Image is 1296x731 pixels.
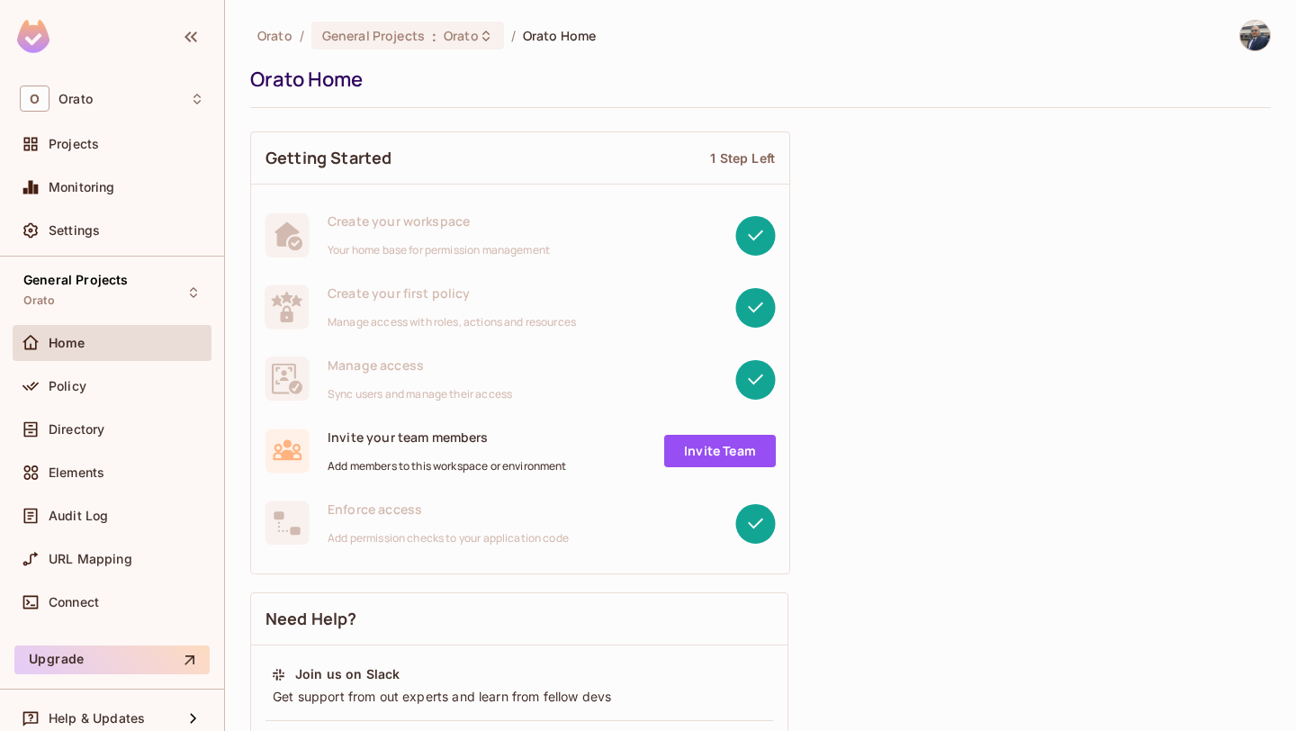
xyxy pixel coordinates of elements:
[49,509,108,523] span: Audit Log
[17,20,49,53] img: SReyMgAAAABJRU5ErkJggg==
[250,66,1262,93] div: Orato Home
[23,293,55,308] span: Orato
[49,595,99,609] span: Connect
[511,27,516,44] li: /
[431,29,437,43] span: :
[328,459,567,474] span: Add members to this workspace or environment
[58,92,93,106] span: Workspace: Orato
[444,27,479,44] span: Orato
[322,27,425,44] span: General Projects
[328,284,576,302] span: Create your first policy
[49,379,86,393] span: Policy
[271,688,768,706] div: Get support from out experts and learn from fellow devs
[328,429,567,446] span: Invite your team members
[20,86,49,112] span: O
[328,243,550,257] span: Your home base for permission management
[49,465,104,480] span: Elements
[49,180,115,194] span: Monitoring
[523,27,596,44] span: Orato Home
[265,608,357,630] span: Need Help?
[49,422,104,437] span: Directory
[23,273,128,287] span: General Projects
[328,315,576,329] span: Manage access with roles, actions and resources
[49,711,145,726] span: Help & Updates
[664,435,776,467] a: Invite Team
[710,149,775,167] div: 1 Step Left
[49,336,85,350] span: Home
[49,552,132,566] span: URL Mapping
[257,27,292,44] span: the active workspace
[265,147,391,169] span: Getting Started
[328,501,569,518] span: Enforce access
[1240,21,1270,50] img: Luis Andres Fonseca Gomez
[49,137,99,151] span: Projects
[328,356,512,374] span: Manage access
[328,387,512,402] span: Sync users and manage their access
[328,212,550,230] span: Create your workspace
[295,665,400,683] div: Join us on Slack
[328,531,569,546] span: Add permission checks to your application code
[49,223,100,238] span: Settings
[14,645,210,674] button: Upgrade
[300,27,304,44] li: /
